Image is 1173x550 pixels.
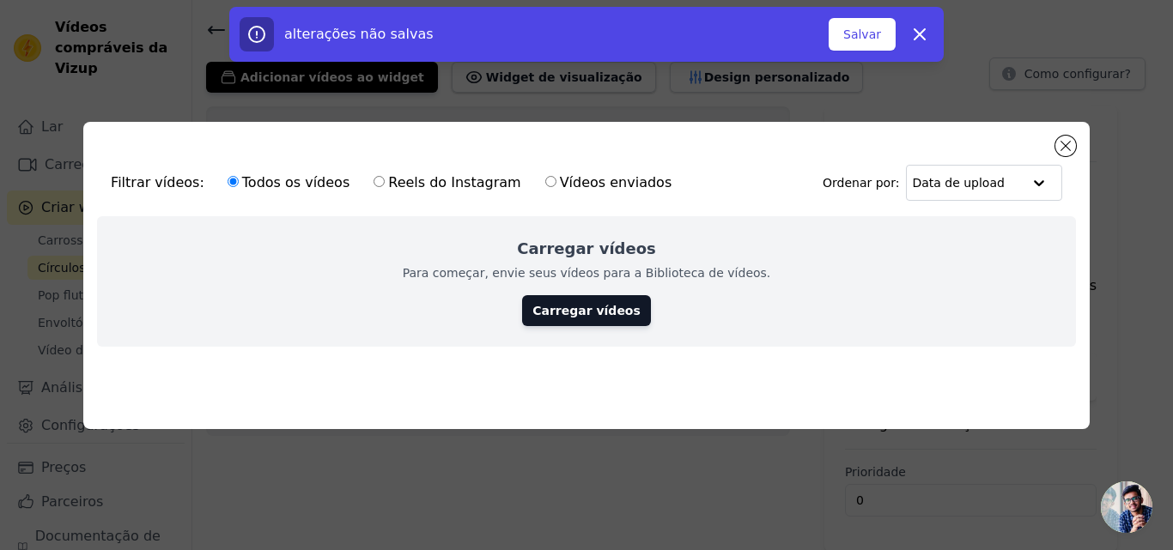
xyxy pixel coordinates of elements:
[532,304,641,317] font: Carregar vídeos
[388,174,520,190] font: Reels do Instagram
[1101,481,1152,533] a: Bate-papo aberto
[1055,136,1076,156] button: Fechar modal
[111,174,204,190] font: Filtrar vídeos:
[284,26,434,42] font: alterações não salvas
[829,18,896,51] button: Salvar
[517,239,656,257] font: Carregar vídeos
[242,174,349,190] font: Todos os vídeos
[560,174,672,190] font: Vídeos enviados
[843,27,881,41] font: Salvar
[823,176,899,190] font: Ordenar por:
[403,266,771,280] font: Para começar, envie seus vídeos para a Biblioteca de vídeos.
